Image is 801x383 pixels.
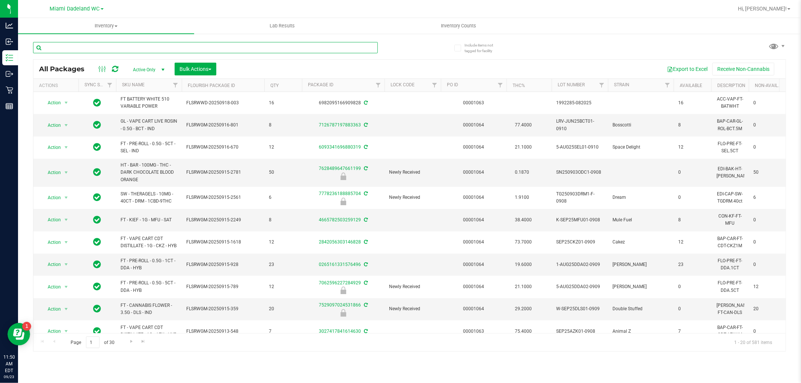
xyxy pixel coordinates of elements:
[556,305,603,312] span: W-SEP25DLS01-0909
[62,215,71,225] span: select
[18,23,194,29] span: Inventory
[558,82,585,87] a: Lot Number
[269,99,297,107] span: 16
[39,83,75,88] div: Actions
[41,142,61,153] span: Action
[363,217,368,222] span: Sync from Compliance System
[269,144,297,151] span: 12
[22,322,31,331] iframe: Resource center unread badge
[556,328,603,335] span: SEP25AZK01-0908
[463,239,484,245] a: 00001064
[180,66,211,72] span: Bulk Actions
[716,95,744,111] div: ACC-VAP-FT-BATWHT
[94,237,101,247] span: In Sync
[62,98,71,108] span: select
[269,305,297,312] span: 20
[41,304,61,314] span: Action
[716,165,744,180] div: EDI-BAK-HT-[PERSON_NAME]
[511,303,536,314] span: 29.2000
[269,239,297,246] span: 12
[269,122,297,129] span: 8
[680,83,702,88] a: Available
[319,262,361,267] a: 0265161331576496
[511,142,536,153] span: 21.1000
[269,261,297,268] span: 23
[121,216,177,224] span: FT - KIEF - 1G - MFU - SAT
[121,257,177,272] span: FT - PRE-ROLL - 0.5G - 1CT - DDA - HYB
[269,283,297,290] span: 12
[319,217,361,222] a: 4665782503259129
[363,166,368,171] span: Sync from Compliance System
[6,102,13,110] inline-svg: Reports
[556,169,603,176] span: SN250903ODC1-0908
[6,70,13,78] inline-svg: Outbound
[716,212,744,228] div: CON-KF-FT-MFU
[3,374,15,380] p: 09/23
[465,42,502,54] span: Include items not tagged for facility
[301,287,386,294] div: Newly Received
[50,6,100,12] span: Miami Dadeland WC
[319,280,361,285] a: 7062596227284929
[41,237,61,248] span: Action
[661,79,674,92] a: Filter
[6,22,13,29] inline-svg: Analytics
[301,198,386,205] div: Newly Received
[188,83,235,88] a: Flourish Package ID
[269,194,297,201] span: 6
[614,82,629,87] a: Strain
[511,192,533,203] span: 1.9100
[269,328,297,335] span: 7
[94,192,101,203] span: In Sync
[186,328,260,335] span: FLSRWGM-20250913-548
[62,142,71,153] span: select
[94,281,101,292] span: In Sync
[8,323,30,345] iframe: Resource center
[753,169,782,176] span: 50
[84,82,113,87] a: Sync Status
[3,354,15,374] p: 11:50 AM EDT
[494,79,507,92] a: Filter
[753,194,782,201] span: 6
[612,305,669,312] span: Double Stuffed
[463,144,484,150] a: 00001064
[463,195,484,200] a: 00001064
[186,261,260,268] span: FLSRWGM-20250915-928
[738,6,787,12] span: Hi, [PERSON_NAME]!
[556,118,603,132] span: LRV-JUN25BCT01-0910
[41,259,61,270] span: Action
[678,216,707,224] span: 8
[389,169,436,176] span: Newly Received
[463,284,484,289] a: 00001064
[678,122,707,129] span: 8
[121,162,177,183] span: HT - BAR - 100MG - THC - DARK CHOCOLATE BLOOD ORANGE
[33,42,378,53] input: Search Package ID, Item Name, SKU, Lot or Part Number...
[463,306,484,311] a: 00001064
[596,79,608,92] a: Filter
[363,191,368,196] span: Sync from Compliance System
[428,79,441,92] a: Filter
[94,98,101,108] span: In Sync
[175,63,216,75] button: Bulk Actions
[370,18,546,34] a: Inventory Counts
[94,259,101,270] span: In Sync
[122,82,145,87] a: SKU Name
[319,144,361,150] a: 6093341696880319
[62,304,71,314] span: select
[753,328,782,335] span: 0
[319,122,361,128] a: 7126787197883363
[319,302,361,308] a: 7529097024531866
[556,191,603,205] span: TG250903DRM1-F-0908
[94,326,101,336] span: In Sync
[94,303,101,314] span: In Sync
[678,328,707,335] span: 7
[186,99,260,107] span: FLSRWWD-20250918-003
[712,63,774,75] button: Receive Non-Cannabis
[270,83,279,88] a: Qty
[716,140,744,155] div: FLO-PRE-FT-SEL.5CT
[121,140,177,155] span: FT - PRE-ROLL - 0.5G - 5CT - SEL - IND
[186,122,260,129] span: FLSRWGM-20250916-801
[678,144,707,151] span: 12
[363,329,368,334] span: Sync from Compliance System
[94,167,101,177] span: In Sync
[41,98,61,108] span: Action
